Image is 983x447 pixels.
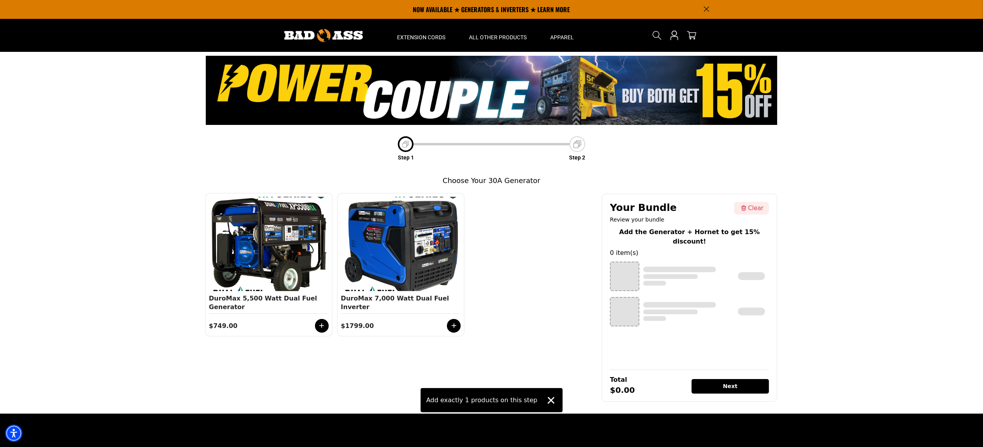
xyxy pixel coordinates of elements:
[341,294,461,314] div: DuroMax 7,000 Watt Dual Fuel Inverter
[209,322,280,330] div: $749.00
[610,227,769,246] div: Add the Generator + Hornet to get 15% discount!
[610,216,731,223] div: Review your bundle
[610,202,731,214] div: Your Bundle
[443,175,540,186] div: Choose Your 30A Generator
[397,34,446,41] span: Extension Cords
[668,19,681,52] a: Open this option
[651,29,663,42] summary: Search
[398,154,414,162] p: Step 1
[551,34,574,41] span: Apparel
[569,154,585,162] p: Step 2
[386,19,458,52] summary: Extension Cords
[540,389,562,412] div: +
[469,34,527,41] span: All Other Products
[692,379,769,394] div: Next
[284,29,363,42] img: Bad Ass Extension Cords
[5,425,22,442] div: Accessibility Menu
[458,19,539,52] summary: All Other Products
[209,294,329,314] div: DuroMax 5,500 Watt Dual Fuel Generator
[426,396,537,405] div: Add exactly 1 products on this step
[539,19,586,52] summary: Apparel
[206,56,777,125] img: Promotional banner featuring "Power Couple" text, showcasing a generator and a power tool, with a...
[610,248,769,258] div: 0 item(s)
[685,31,698,40] a: cart
[748,204,763,213] div: Clear
[610,376,627,383] div: Total
[610,387,635,394] div: $0.00
[341,322,412,330] div: $1799.00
